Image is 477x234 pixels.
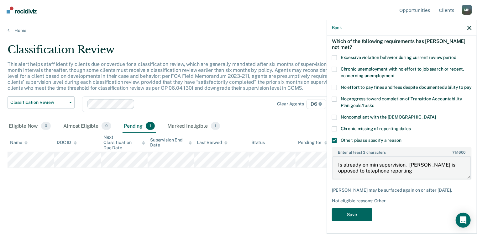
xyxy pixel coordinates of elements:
span: 0 [102,122,111,130]
div: Classification Review [8,43,365,61]
div: DOC ID [57,140,77,145]
label: Enter at least 3 characters [333,148,471,155]
div: Not eligible reasons: Other [332,198,472,204]
div: [PERSON_NAME] may be surfaced again on or after [DATE]. [332,188,472,193]
div: Which of the following requirements has [PERSON_NAME] not met? [332,33,472,55]
button: Save [332,208,372,221]
textarea: Is already on min supervision. [PERSON_NAME] is opposed to telephone reporting [333,156,471,179]
div: Next Classification Due Date [103,135,145,150]
span: Excessive violation behavior during current review period [341,55,456,60]
div: Eligible Now [8,120,52,133]
button: Back [332,25,342,30]
span: / 1600 [452,150,465,155]
span: Noncompliant with the [DEMOGRAPHIC_DATA] [341,114,436,120]
span: Other: please specify a reason [341,138,401,143]
span: 0 [41,122,51,130]
p: This alert helps staff identify clients due or overdue for a classification review, which are gen... [8,61,364,91]
a: Home [8,28,469,33]
span: 71 [452,150,456,155]
div: Pending [123,120,156,133]
span: Chronic missing of reporting dates [341,126,411,131]
button: Profile dropdown button [462,5,472,15]
span: No progress toward completion of Transition Accountability Plan goals/tasks [341,96,462,108]
div: Supervision End Date [150,137,192,148]
div: M H [462,5,472,15]
span: 1 [146,122,155,130]
div: Name [10,140,28,145]
div: Almost Eligible [62,120,113,133]
img: Recidiviz [7,7,37,13]
span: 1 [211,122,220,130]
div: Pending for [298,140,327,145]
span: No effort to pay fines and fees despite documented ability to pay [341,85,472,90]
span: D6 [307,99,326,109]
div: Last Viewed [197,140,227,145]
div: Clear agents [277,101,304,107]
div: Status [251,140,265,145]
span: Chronic unemployment with no effort to job search or recent, concerning unemployment [341,66,464,78]
span: Classification Review [10,100,67,105]
div: Marked Ineligible [166,120,221,133]
div: Open Intercom Messenger [456,213,471,228]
